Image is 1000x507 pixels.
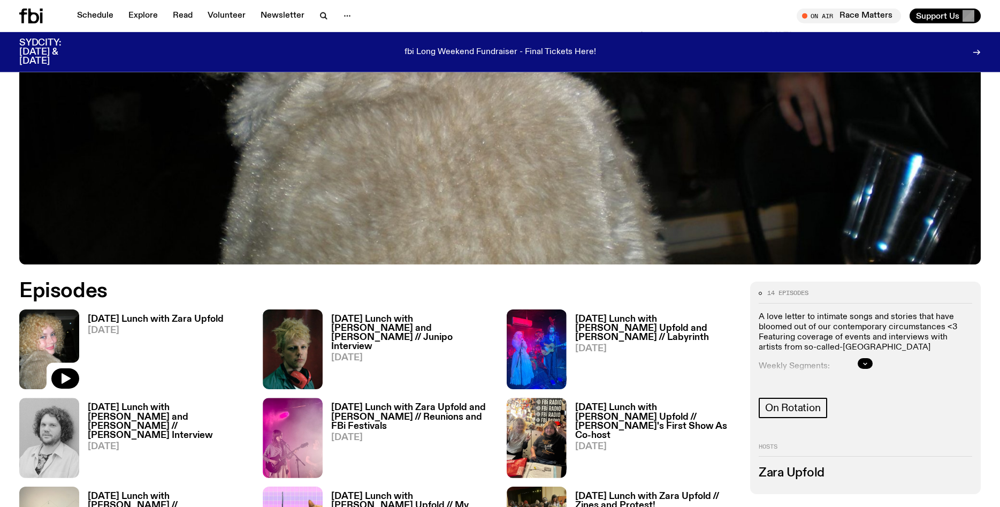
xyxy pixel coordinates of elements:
h2: Episodes [19,282,656,301]
a: On Rotation [759,398,827,418]
button: On AirRace Matters [797,9,901,24]
span: On Rotation [765,402,821,414]
h2: Hosts [759,444,972,457]
img: Adam and Zara Presenting Together :) [507,398,567,478]
a: [DATE] Lunch with [PERSON_NAME] Upfold and [PERSON_NAME] // Labyrinth[DATE] [567,315,737,389]
a: [DATE] Lunch with [PERSON_NAME] and [PERSON_NAME] // [PERSON_NAME] Interview[DATE] [79,403,250,478]
h3: Zara Upfold [759,467,972,479]
a: [DATE] Lunch with Zara Upfold and [PERSON_NAME] // Reunions and FBi Festivals[DATE] [323,403,493,478]
span: [DATE] [88,326,224,335]
img: Junipo [263,309,323,389]
a: Volunteer [201,9,252,24]
h3: [DATE] Lunch with Zara Upfold [88,315,224,324]
a: Read [166,9,199,24]
p: fbi Long Weekend Fundraiser - Final Tickets Here! [404,48,596,57]
span: [DATE] [331,353,493,362]
span: [DATE] [575,442,737,451]
p: A love letter to intimate songs and stories that have bloomed out of our contemporary circumstanc... [759,312,972,353]
span: 14 episodes [767,290,808,296]
span: [DATE] [331,433,493,442]
a: [DATE] Lunch with Zara Upfold[DATE] [79,315,224,389]
img: Labyrinth [507,309,567,389]
a: Newsletter [254,9,311,24]
img: The Belair Lips Bombs Live at Rad Festival [263,398,323,478]
a: Explore [122,9,164,24]
a: [DATE] Lunch with [PERSON_NAME] and [PERSON_NAME] // Junipo Interview[DATE] [323,315,493,389]
span: [DATE] [575,344,737,353]
h3: [DATE] Lunch with Zara Upfold and [PERSON_NAME] // Reunions and FBi Festivals [331,403,493,430]
span: Support Us [916,11,959,21]
h3: SYDCITY: [DATE] & [DATE] [19,39,88,66]
a: [DATE] Lunch with [PERSON_NAME] Upfold // [PERSON_NAME]'s First Show As Co-host[DATE] [567,403,737,478]
button: Support Us [910,9,981,24]
span: [DATE] [88,442,250,451]
h3: [DATE] Lunch with [PERSON_NAME] and [PERSON_NAME] // [PERSON_NAME] Interview [88,403,250,440]
h3: [DATE] Lunch with [PERSON_NAME] Upfold // [PERSON_NAME]'s First Show As Co-host [575,403,737,440]
h3: [DATE] Lunch with [PERSON_NAME] Upfold and [PERSON_NAME] // Labyrinth [575,315,737,342]
img: A digital camera photo of Zara looking to her right at the camera, smiling. She is wearing a ligh... [19,309,79,389]
a: Schedule [71,9,120,24]
h3: [DATE] Lunch with [PERSON_NAME] and [PERSON_NAME] // Junipo Interview [331,315,493,351]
